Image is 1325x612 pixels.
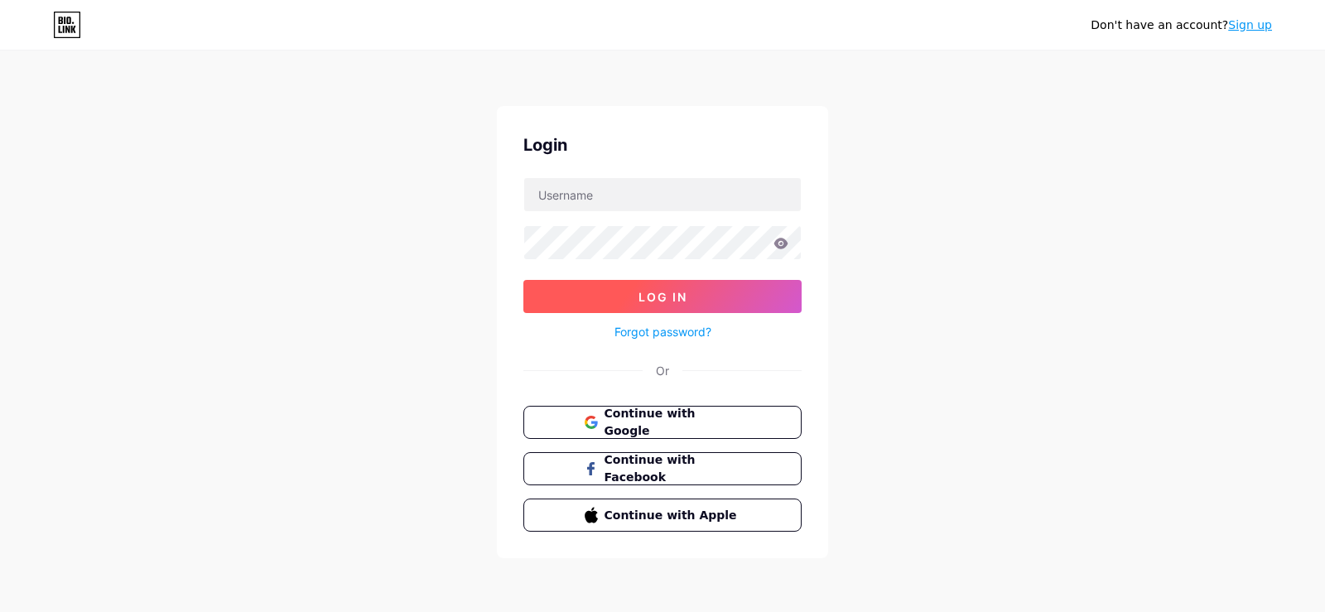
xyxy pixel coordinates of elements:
button: Continue with Google [523,406,802,439]
div: Don't have an account? [1091,17,1272,34]
button: Continue with Apple [523,499,802,532]
span: Continue with Google [605,405,741,440]
span: Log In [638,290,687,304]
a: Forgot password? [614,323,711,340]
div: Or [656,362,669,379]
a: Sign up [1228,18,1272,31]
span: Continue with Facebook [605,451,741,486]
input: Username [524,178,801,211]
div: Login [523,133,802,157]
button: Continue with Facebook [523,452,802,485]
button: Log In [523,280,802,313]
span: Continue with Apple [605,507,741,524]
